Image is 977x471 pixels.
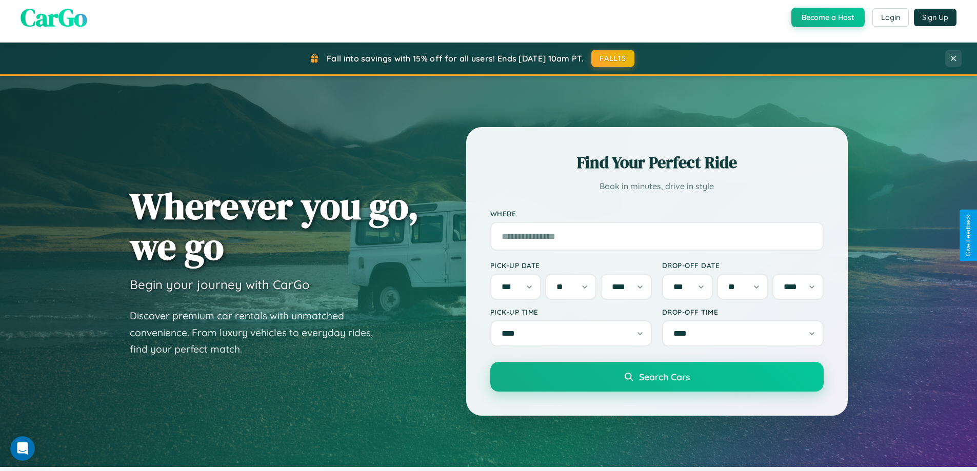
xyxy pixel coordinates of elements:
span: CarGo [21,1,87,34]
label: Pick-up Time [490,308,652,316]
label: Drop-off Time [662,308,824,316]
h3: Begin your journey with CarGo [130,277,310,292]
button: Become a Host [791,8,865,27]
label: Drop-off Date [662,261,824,270]
button: Sign Up [914,9,956,26]
p: Discover premium car rentals with unmatched convenience. From luxury vehicles to everyday rides, ... [130,308,386,358]
h2: Find Your Perfect Ride [490,151,824,174]
button: Login [872,8,909,27]
label: Pick-up Date [490,261,652,270]
h1: Wherever you go, we go [130,186,419,267]
p: Book in minutes, drive in style [490,179,824,194]
span: Fall into savings with 15% off for all users! Ends [DATE] 10am PT. [327,53,584,64]
span: Search Cars [639,371,690,382]
div: Give Feedback [965,215,972,256]
button: FALL15 [591,50,634,67]
button: Search Cars [490,362,824,392]
label: Where [490,209,824,218]
iframe: Intercom live chat [10,436,35,461]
